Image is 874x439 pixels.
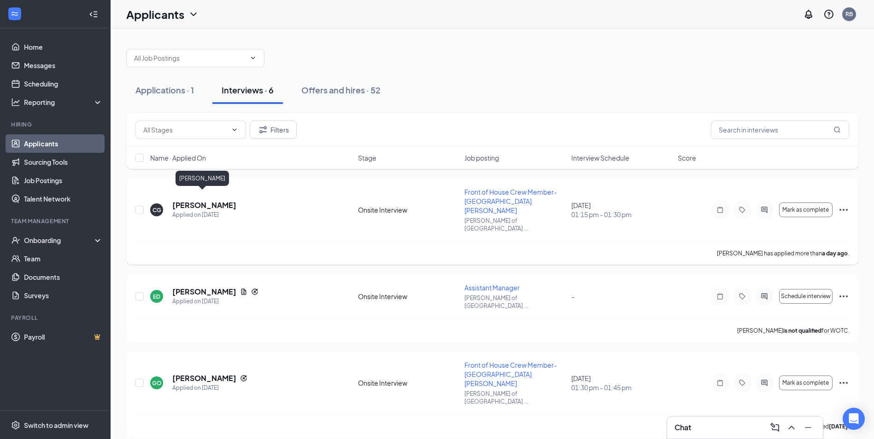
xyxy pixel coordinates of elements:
[24,236,95,245] div: Onboarding
[464,283,520,292] span: Assistant Manager
[464,188,557,214] span: Front of House Crew Member-[GEOGRAPHIC_DATA][PERSON_NAME]
[737,327,849,335] p: [PERSON_NAME] for WOTC.
[153,293,160,300] div: ED
[715,293,726,300] svg: Note
[143,125,227,135] input: All Stages
[784,420,799,435] button: ChevronUp
[838,377,849,388] svg: Ellipses
[250,121,297,139] button: Filter Filters
[781,293,831,300] span: Schedule interview
[783,327,821,334] b: is not qualified
[769,422,780,433] svg: ComposeMessage
[358,205,459,214] div: Onsite Interview
[172,297,258,306] div: Applied on [DATE]
[768,420,782,435] button: ComposeMessage
[11,121,101,128] div: Hiring
[822,250,848,257] b: a day ago
[24,56,103,75] a: Messages
[779,375,833,390] button: Mark as complete
[464,361,557,387] span: Front of House Crew Member-[GEOGRAPHIC_DATA][PERSON_NAME]
[571,153,629,162] span: Interview Schedule
[240,288,247,295] svg: Document
[786,422,797,433] svg: ChevronUp
[188,9,199,20] svg: ChevronDown
[678,153,696,162] span: Score
[222,84,274,96] div: Interviews · 6
[134,53,246,63] input: All Job Postings
[715,206,726,214] svg: Note
[464,217,565,232] p: [PERSON_NAME] of [GEOGRAPHIC_DATA] ...
[801,420,815,435] button: Minimize
[759,379,770,387] svg: ActiveChat
[176,171,229,186] div: [PERSON_NAME]
[838,204,849,215] svg: Ellipses
[737,293,748,300] svg: Tag
[464,153,499,162] span: Job posting
[150,153,206,162] span: Name · Applied On
[135,84,194,96] div: Applications · 1
[358,292,459,301] div: Onsite Interview
[172,373,236,383] h5: [PERSON_NAME]
[358,153,376,162] span: Stage
[843,408,865,430] div: Open Intercom Messenger
[24,421,88,430] div: Switch to admin view
[759,293,770,300] svg: ActiveChat
[845,10,853,18] div: RB
[24,249,103,268] a: Team
[11,421,20,430] svg: Settings
[823,9,834,20] svg: QuestionInfo
[258,124,269,135] svg: Filter
[89,10,98,19] svg: Collapse
[759,206,770,214] svg: ActiveChat
[779,289,833,304] button: Schedule interview
[240,375,247,382] svg: Reapply
[464,294,565,310] p: [PERSON_NAME] of [GEOGRAPHIC_DATA] ...
[833,126,841,133] svg: MagnifyingGlass
[358,378,459,387] div: Onsite Interview
[24,171,103,190] a: Job Postings
[24,153,103,171] a: Sourcing Tools
[153,206,161,214] div: CG
[11,98,20,107] svg: Analysis
[172,287,236,297] h5: [PERSON_NAME]
[24,98,103,107] div: Reporting
[737,206,748,214] svg: Tag
[11,236,20,245] svg: UserCheck
[24,268,103,286] a: Documents
[571,292,575,300] span: -
[251,288,258,295] svg: Reapply
[803,422,814,433] svg: Minimize
[571,374,672,392] div: [DATE]
[571,383,672,392] span: 01:30 pm - 01:45 pm
[172,200,236,210] h5: [PERSON_NAME]
[737,379,748,387] svg: Tag
[172,383,247,393] div: Applied on [DATE]
[464,390,565,405] p: [PERSON_NAME] of [GEOGRAPHIC_DATA] ...
[301,84,381,96] div: Offers and hires · 52
[717,249,849,257] p: [PERSON_NAME] has applied more than .
[675,422,691,433] h3: Chat
[715,379,726,387] svg: Note
[782,207,829,213] span: Mark as complete
[24,286,103,305] a: Surveys
[779,202,833,217] button: Mark as complete
[152,379,162,387] div: GO
[24,328,103,346] a: PayrollCrown
[172,210,236,219] div: Applied on [DATE]
[11,314,101,322] div: Payroll
[24,75,103,93] a: Scheduling
[571,210,672,219] span: 01:15 pm - 01:30 pm
[11,217,101,225] div: Team Management
[24,190,103,208] a: Talent Network
[571,201,672,219] div: [DATE]
[126,6,184,22] h1: Applicants
[231,126,238,133] svg: ChevronDown
[24,134,103,153] a: Applicants
[829,423,848,430] b: [DATE]
[782,380,829,386] span: Mark as complete
[803,9,814,20] svg: Notifications
[24,38,103,56] a: Home
[711,121,849,139] input: Search in interviews
[249,54,257,62] svg: ChevronDown
[838,291,849,302] svg: Ellipses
